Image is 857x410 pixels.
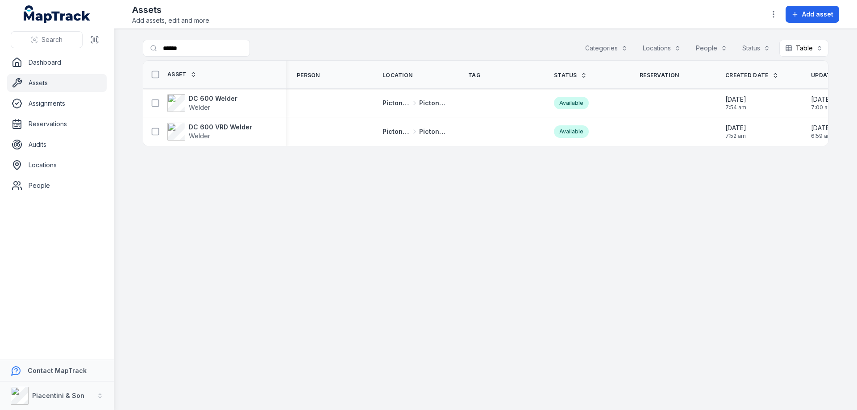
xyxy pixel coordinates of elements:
span: 7:52 am [725,133,746,140]
span: Asset [167,71,187,78]
span: Search [42,35,62,44]
span: [DATE] [725,95,746,104]
span: Picton Workshops & Bays [383,99,410,108]
time: 8/1/2025, 7:00:16 AM [811,95,832,111]
strong: DC 600 Welder [189,94,237,103]
span: Updated Date [811,72,855,79]
a: DC 600 WelderWelder [167,94,237,112]
span: Add assets, edit and more. [132,16,211,25]
button: Status [736,40,776,57]
a: Assignments [7,95,107,112]
h2: Assets [132,4,211,16]
strong: Piacentini & Son [32,392,84,399]
span: 7:00 am [811,104,832,111]
time: 7/11/2025, 7:54:52 AM [725,95,746,111]
time: 8/1/2025, 6:59:20 AM [811,124,832,140]
span: Reservation [640,72,679,79]
button: Table [779,40,828,57]
a: Assets [7,74,107,92]
a: Picton Workshops & BaysPicton Workshop 2 [383,99,447,108]
a: Asset [167,71,196,78]
a: People [7,177,107,195]
button: Locations [637,40,686,57]
time: 7/11/2025, 7:52:48 AM [725,124,746,140]
span: Picton Workshop 2 [419,99,447,108]
a: MapTrack [24,5,91,23]
span: [DATE] [811,95,832,104]
span: Picton Workshop 2 [419,127,447,136]
span: 7:54 am [725,104,746,111]
span: Add asset [802,10,833,19]
span: Picton Workshops & Bays [383,127,410,136]
button: Search [11,31,83,48]
strong: DC 600 VRD Welder [189,123,252,132]
a: Status [554,72,587,79]
button: Add asset [786,6,839,23]
a: Reservations [7,115,107,133]
span: Person [297,72,320,79]
span: [DATE] [725,124,746,133]
span: [DATE] [811,124,832,133]
span: Created Date [725,72,769,79]
button: People [690,40,733,57]
span: Location [383,72,412,79]
a: DC 600 VRD WelderWelder [167,123,252,141]
span: Welder [189,132,210,140]
a: Locations [7,156,107,174]
span: Status [554,72,577,79]
strong: Contact MapTrack [28,367,87,374]
a: Picton Workshops & BaysPicton Workshop 2 [383,127,447,136]
span: Welder [189,104,210,111]
a: Dashboard [7,54,107,71]
a: Created Date [725,72,778,79]
a: Audits [7,136,107,153]
span: 6:59 am [811,133,832,140]
span: Tag [468,72,480,79]
button: Categories [579,40,633,57]
div: Available [554,125,589,138]
div: Available [554,97,589,109]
